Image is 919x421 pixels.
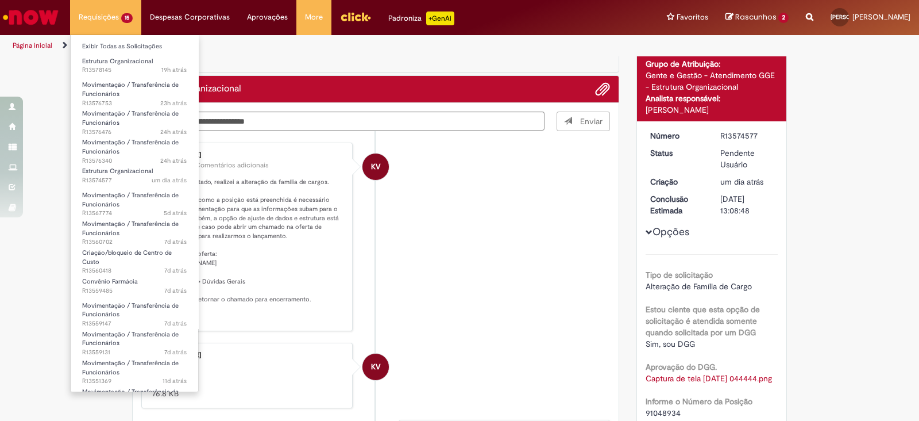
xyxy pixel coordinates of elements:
b: Aprovação do DGG. [646,362,717,372]
p: Conforme solicitado, realizei a alteração da família de cargos. Lembrando que como a posição está... [152,178,343,322]
span: Requisições [79,12,119,23]
span: R13567774 [82,209,187,218]
div: [PERSON_NAME] [152,152,343,159]
time: 23/09/2025 16:54:11 [164,266,187,275]
span: 11d atrás [163,377,187,385]
span: Criação/bloqueio de Centro de Custo [82,248,172,266]
span: Despesas Corporativas [150,12,230,23]
div: Pendente Usuário [720,147,774,170]
a: Aberto R13567774 : Movimentação / Transferência de Funcionários [71,189,198,214]
time: 29/09/2025 13:08:03 [160,99,187,108]
span: 2 [778,13,789,23]
span: Convênio Farmácia [82,277,138,286]
a: Aberto R13578145 : Estrutura Organizacional [71,55,198,76]
ul: Requisições [70,35,199,392]
span: [PERSON_NAME] [852,12,910,22]
a: Aberto R13559147 : Movimentação / Transferência de Funcionários [71,300,198,324]
dt: Número [642,130,712,141]
b: Tipo de solicitação [646,270,713,280]
button: Adicionar anexos [595,82,610,97]
span: R13576476 [82,128,187,137]
span: [PERSON_NAME] [831,13,875,21]
span: More [305,12,323,23]
span: Movimentação / Transferência de Funcionários [82,220,179,238]
span: um dia atrás [152,176,187,185]
b: Estou ciente que esta opção de solicitação é atendida somente quando solicitada por um DGG [646,304,760,338]
a: Download de Captura de tela 2025-09-29 044444.png [646,373,772,384]
span: 7d atrás [164,266,187,275]
span: R13560702 [82,238,187,247]
small: Comentários adicionais [195,160,269,170]
a: Aberto R13544288 : Movimentação / Transferência de Funcionários [71,386,198,411]
a: Aberto R13559485 : Convênio Farmácia [71,275,198,297]
time: 29/09/2025 11:50:27 [160,156,187,165]
div: Karine Vieira [362,354,389,380]
span: KV [371,153,380,181]
dt: Criação [642,176,712,187]
dt: Conclusão Estimada [642,193,712,216]
div: 76.8 KB [152,376,343,399]
span: 7d atrás [164,348,187,357]
textarea: Digite sua mensagem aqui... [141,112,545,131]
div: [PERSON_NAME] [646,104,778,116]
span: Aprovações [247,12,288,23]
div: Gente e Gestão - Atendimento GGE - Estrutura Organizacional [646,70,778,93]
span: Movimentação / Transferência de Funcionários [82,359,179,377]
span: Movimentação / Transferência de Funcionários [82,388,179,405]
ul: Trilhas de página [9,35,604,56]
span: R13574577 [82,176,187,185]
a: Aberto R13576476 : Movimentação / Transferência de Funcionários [71,108,198,132]
span: R13551369 [82,377,187,386]
div: [PERSON_NAME] [152,352,343,359]
time: 23/09/2025 13:50:08 [164,348,187,357]
a: Exibir Todas as Solicitações [71,40,198,53]
span: Movimentação / Transferência de Funcionários [82,301,179,319]
p: +GenAi [426,12,454,25]
dt: Status [642,147,712,159]
time: 29/09/2025 04:45:49 [152,176,187,185]
span: 91048934 [646,408,681,418]
span: Movimentação / Transferência de Funcionários [82,191,179,209]
a: Aberto R13560702 : Movimentação / Transferência de Funcionários [71,218,198,243]
div: 29/09/2025 04:45:47 [720,176,774,187]
span: R13559147 [82,319,187,328]
div: [DATE] 13:08:48 [720,193,774,216]
span: Movimentação / Transferência de Funcionários [82,109,179,127]
a: Aberto R13574577 : Estrutura Organizacional [71,165,198,186]
time: 29/09/2025 04:45:47 [720,177,763,187]
time: 19/09/2025 15:43:35 [163,377,187,385]
div: Analista responsável: [646,93,778,104]
span: 7d atrás [164,319,187,328]
span: Sim, sou DGG [646,339,695,349]
img: click_logo_yellow_360x200.png [340,8,371,25]
a: Página inicial [13,41,52,50]
a: Aberto R13576753 : Movimentação / Transferência de Funcionários [71,79,198,104]
span: R13559131 [82,348,187,357]
time: 29/09/2025 16:24:13 [161,66,187,74]
time: 23/09/2025 13:53:19 [164,319,187,328]
span: 24h atrás [160,156,187,165]
span: R13576753 [82,99,187,108]
span: Movimentação / Transferência de Funcionários [82,81,179,98]
span: Movimentação / Transferência de Funcionários [82,330,179,348]
span: 7d atrás [164,238,187,246]
img: ServiceNow [1,6,60,29]
div: R13574577 [720,130,774,141]
span: 19h atrás [161,66,187,74]
span: Favoritos [677,12,708,23]
span: 5d atrás [164,209,187,217]
span: R13576340 [82,156,187,166]
div: Grupo de Atribuição: [646,58,778,70]
a: Aberto R13551369 : Movimentação / Transferência de Funcionários [71,357,198,382]
time: 23/09/2025 14:49:00 [164,286,187,295]
a: Aberto R13559131 : Movimentação / Transferência de Funcionários [71,328,198,353]
span: 15 [121,13,133,23]
span: 23h atrás [160,99,187,108]
span: Estrutura Organizacional [82,167,153,175]
span: Rascunhos [735,12,777,22]
div: Padroniza [388,12,454,25]
time: 23/09/2025 17:40:22 [164,238,187,246]
span: 24h atrás [160,128,187,136]
span: KV [371,353,380,381]
span: R13560418 [82,266,187,275]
